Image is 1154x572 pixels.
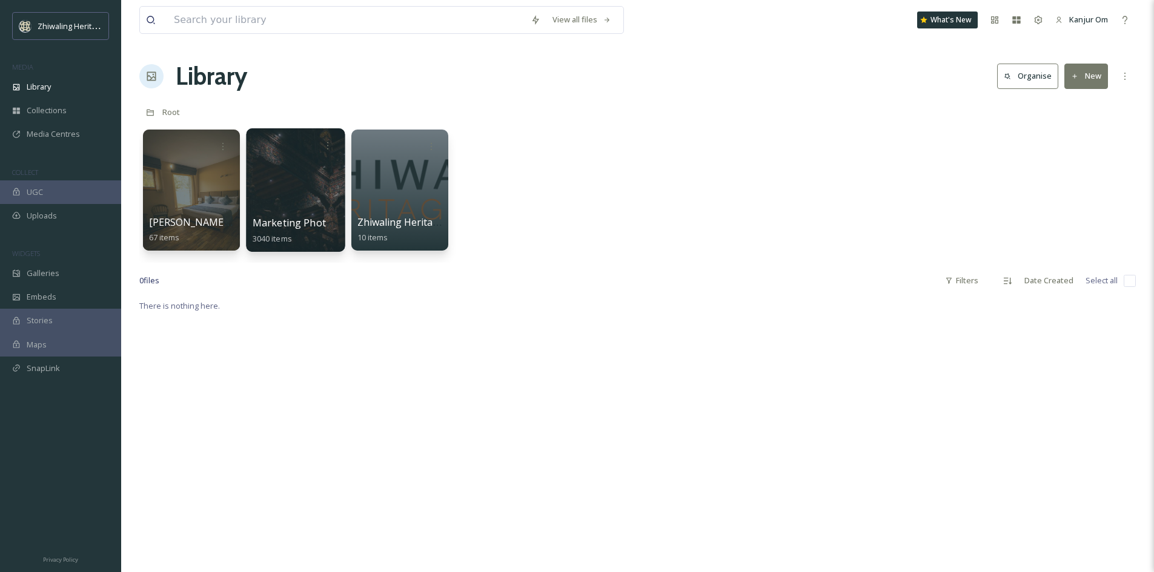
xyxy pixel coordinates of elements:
span: 10 items [357,232,388,243]
div: Filters [939,269,984,292]
span: [PERSON_NAME] (2) [149,215,240,229]
a: View all files [546,8,617,31]
span: Media Centres [27,128,80,140]
button: Organise [997,64,1058,88]
span: Zhiwaling Heritage [38,20,105,31]
span: Collections [27,105,67,116]
span: 3040 items [253,232,292,243]
a: Kanjur Om [1049,8,1114,31]
span: SnapLink [27,363,60,374]
span: Root [162,107,180,117]
a: [PERSON_NAME] (2)67 items [149,217,240,243]
span: Select all [1086,275,1118,286]
span: Library [27,81,51,93]
a: Marketing Photo Library3040 items [253,217,368,244]
a: Library [176,58,247,94]
span: 67 items [149,232,179,243]
span: Uploads [27,210,57,222]
span: MEDIA [12,62,33,71]
a: Zhiwaling Heritage Logo10 items [357,217,470,243]
span: WIDGETS [12,249,40,258]
span: Maps [27,339,47,350]
a: Privacy Policy [43,551,78,566]
img: Screenshot%202025-04-29%20at%2011.05.50.png [19,20,32,32]
span: Privacy Policy [43,556,78,564]
a: Root [162,105,180,119]
span: There is nothing here. [139,300,220,311]
a: Organise [997,64,1064,88]
span: Zhiwaling Heritage Logo [357,215,470,229]
a: What's New [917,12,978,28]
button: New [1064,64,1108,88]
span: 0 file s [139,275,159,286]
span: Marketing Photo Library [253,216,368,229]
span: Galleries [27,268,59,279]
span: Kanjur Om [1069,14,1108,25]
span: UGC [27,186,43,198]
input: Search your library [168,7,525,33]
span: Stories [27,315,53,326]
span: COLLECT [12,168,38,177]
div: Date Created [1018,269,1079,292]
span: Embeds [27,291,56,303]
